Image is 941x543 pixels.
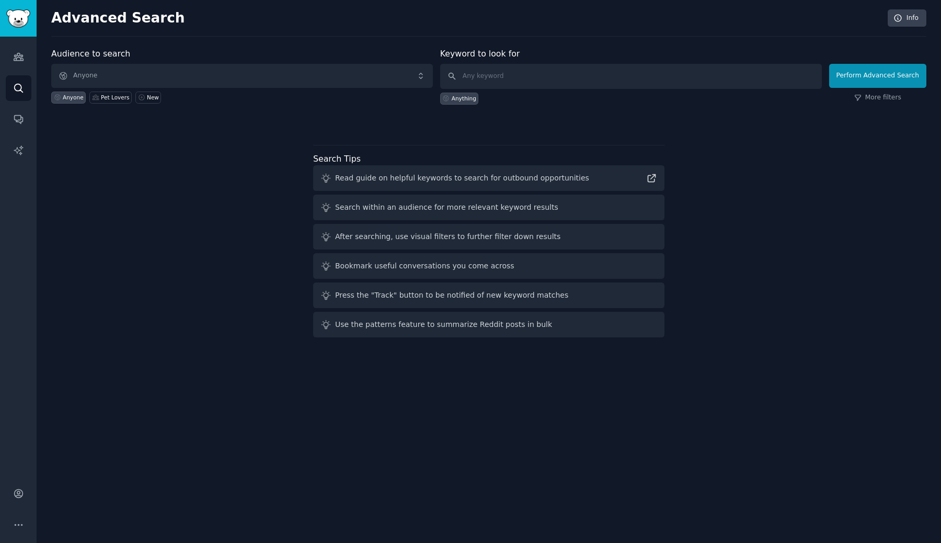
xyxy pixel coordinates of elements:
[854,93,901,103] a: More filters
[888,9,926,27] a: Info
[440,64,822,89] input: Any keyword
[6,9,30,28] img: GummySearch logo
[335,173,589,184] div: Read guide on helpful keywords to search for outbound opportunities
[440,49,520,59] label: Keyword to look for
[335,319,552,330] div: Use the patterns feature to summarize Reddit posts in bulk
[335,261,514,271] div: Bookmark useful conversations you come across
[51,49,130,59] label: Audience to search
[51,10,882,27] h2: Advanced Search
[335,231,560,242] div: After searching, use visual filters to further filter down results
[147,94,159,101] div: New
[335,202,558,213] div: Search within an audience for more relevant keyword results
[313,154,361,164] label: Search Tips
[452,95,476,102] div: Anything
[51,64,433,88] button: Anyone
[829,64,926,88] button: Perform Advanced Search
[101,94,129,101] div: Pet Lovers
[135,92,161,104] a: New
[63,94,84,101] div: Anyone
[335,290,568,301] div: Press the "Track" button to be notified of new keyword matches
